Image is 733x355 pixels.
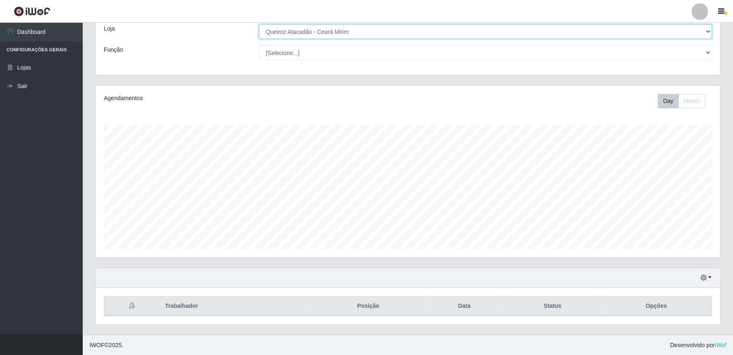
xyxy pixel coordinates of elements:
div: Agendamentos [104,94,350,103]
th: Status [504,297,601,316]
span: IWOF [89,342,105,348]
label: Loja [104,24,115,33]
span: Desenvolvido por [670,341,726,350]
th: Trabalhador [160,297,312,316]
th: Opções [601,297,711,316]
span: © 2025 . [89,341,123,350]
label: Função [104,46,123,54]
img: CoreUI Logo [14,6,50,17]
div: Toolbar with button groups [658,94,712,108]
button: Day [658,94,679,108]
a: iWof [715,342,726,348]
div: First group [658,94,705,108]
button: Month [678,94,705,108]
th: Data [425,297,504,316]
th: Posição [312,297,425,316]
